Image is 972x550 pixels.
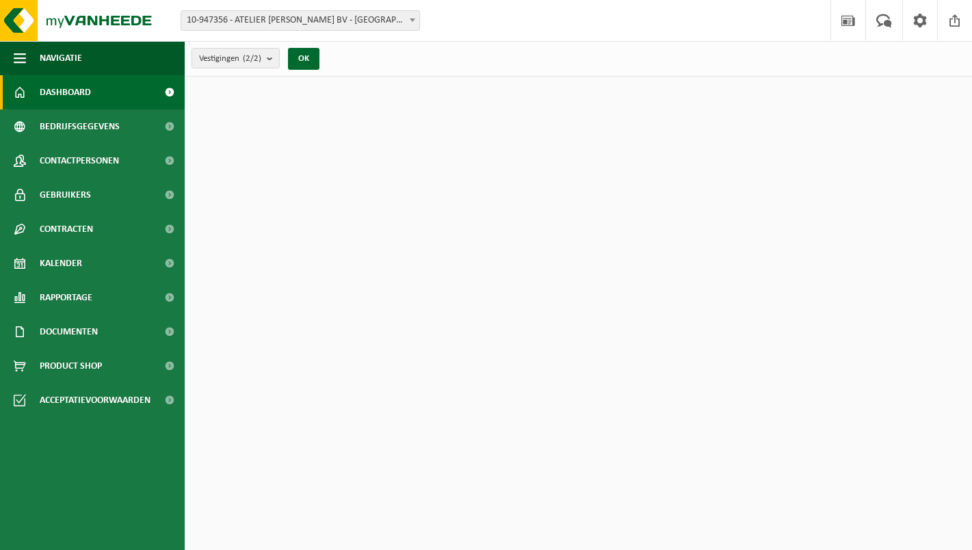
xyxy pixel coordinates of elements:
span: Documenten [40,315,98,349]
span: Product Shop [40,349,102,383]
span: Navigatie [40,41,82,75]
span: 10-947356 - ATELIER ALEXANDER SAENEN BV - KURINGEN [181,11,419,30]
span: Bedrijfsgegevens [40,109,120,144]
span: Gebruikers [40,178,91,212]
span: Vestigingen [199,49,261,69]
button: Vestigingen(2/2) [192,48,280,68]
span: Kalender [40,246,82,280]
span: Contracten [40,212,93,246]
span: Dashboard [40,75,91,109]
button: OK [288,48,319,70]
span: Contactpersonen [40,144,119,178]
span: Rapportage [40,280,92,315]
count: (2/2) [243,54,261,63]
span: Acceptatievoorwaarden [40,383,150,417]
span: 10-947356 - ATELIER ALEXANDER SAENEN BV - KURINGEN [181,10,420,31]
